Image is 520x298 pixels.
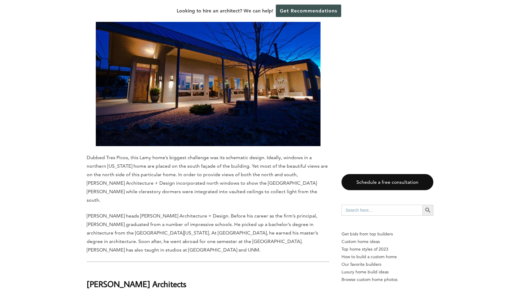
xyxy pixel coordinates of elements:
[341,230,433,238] p: Get bids from top builders
[341,253,433,261] a: How to build a custom home
[403,254,513,291] iframe: Drift Widget Chat Controller
[341,205,422,216] input: Search here...
[341,174,433,190] a: Schedule a free consultation
[341,261,433,268] a: Our favorite builders
[341,238,433,245] a: Custom home ideas
[425,207,431,214] svg: Search
[341,276,433,283] a: Browse custom home photos
[87,279,186,289] b: [PERSON_NAME] Architects
[341,268,433,276] a: Luxury home build ideas
[276,5,341,17] a: Get Recommendations
[87,155,328,203] span: Dubbed Tres Picos, this Lamy home’s biggest challenge was its schematic design. Ideally, windows ...
[87,213,318,253] span: [PERSON_NAME] heads [PERSON_NAME] Architecture + Design. Before his career as the firm’s principa...
[341,245,433,253] a: Top home styles of 2023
